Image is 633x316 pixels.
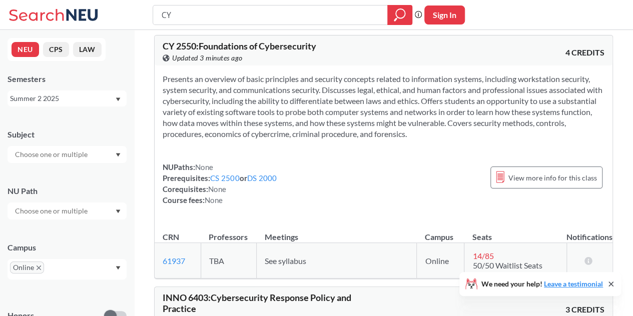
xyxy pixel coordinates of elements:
span: None [195,162,213,171]
div: Semesters [8,73,127,84]
th: Meetings [257,221,417,243]
div: Dropdown arrow [8,202,127,219]
span: OnlineX to remove pill [10,261,44,273]
section: Presents an overview of basic principles and security concepts related to information systems, in... [163,73,604,139]
th: Seats [464,221,566,243]
div: Summer 2 2025Dropdown arrow [8,90,127,106]
span: View more info for this class [508,171,597,184]
div: Subject [8,129,127,140]
span: None [205,195,223,204]
td: TBA [201,243,257,278]
span: 4 CREDITS [565,47,604,58]
td: Online [417,243,464,278]
div: Campus [8,242,127,253]
div: CRN [163,231,179,242]
a: DS 2000 [247,173,277,182]
span: Updated 3 minutes ago [172,52,243,63]
span: We need your help! [481,280,603,287]
a: 61937 [163,256,185,265]
button: NEU [12,42,39,57]
th: Professors [201,221,257,243]
span: See syllabus [265,256,306,265]
span: None [208,184,226,193]
svg: Dropdown arrow [116,209,121,213]
svg: Dropdown arrow [116,97,121,101]
div: magnifying glass [387,5,412,25]
input: Choose one or multiple [10,148,94,160]
svg: Dropdown arrow [116,153,121,157]
svg: magnifying glass [394,8,406,22]
span: INNO 6403 : Cybersecurity Response Policy and Practice [163,292,351,314]
div: Summer 2 2025 [10,93,115,104]
button: Sign In [424,5,465,24]
div: OnlineX to remove pillDropdown arrow [8,259,127,279]
span: CY 2550 : Foundations of Cybersecurity [163,40,316,51]
div: NU Path [8,185,127,196]
span: 50/50 Waitlist Seats [472,260,542,270]
a: CS 2500 [210,173,240,182]
span: 14 / 85 [472,251,493,260]
input: Choose one or multiple [10,205,94,217]
button: CPS [43,42,69,57]
div: NUPaths: Prerequisites: or Corequisites: Course fees: [163,161,277,205]
svg: X to remove pill [37,265,41,270]
span: 3 CREDITS [565,304,604,315]
button: LAW [73,42,102,57]
th: Notifications [566,221,612,243]
svg: Dropdown arrow [116,266,121,270]
input: Class, professor, course number, "phrase" [161,6,380,23]
th: Campus [417,221,464,243]
div: Dropdown arrow [8,146,127,163]
a: Leave a testimonial [544,279,603,288]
